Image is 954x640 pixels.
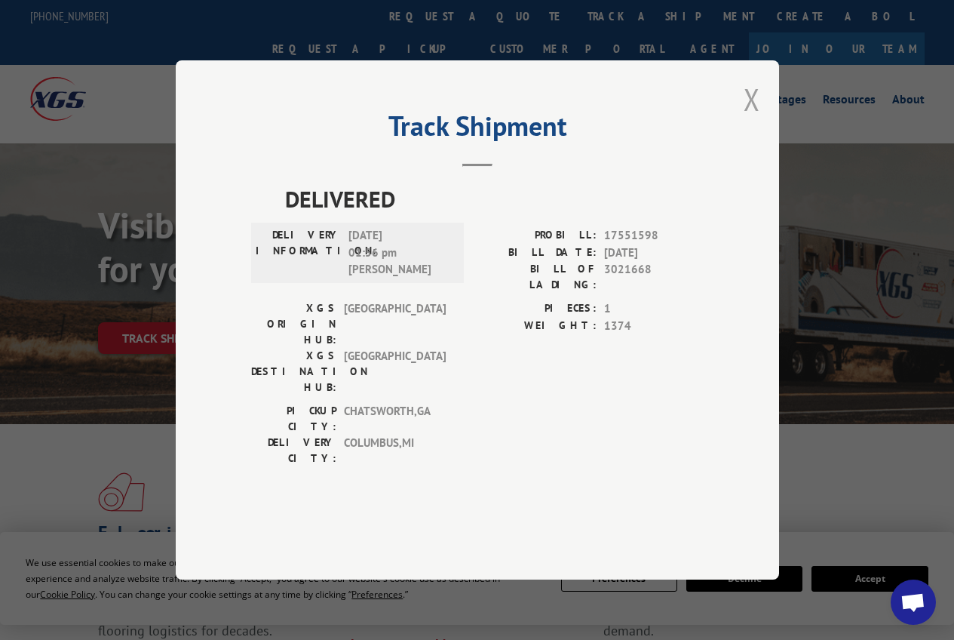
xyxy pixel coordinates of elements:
[344,435,446,466] span: COLUMBUS , MI
[251,115,704,144] h2: Track Shipment
[477,245,597,262] label: BILL DATE:
[604,227,704,245] span: 17551598
[285,182,704,216] span: DELIVERED
[477,300,597,318] label: PIECES:
[348,227,450,278] span: [DATE] 01:56 pm [PERSON_NAME]
[344,403,446,435] span: CHATSWORTH , GA
[744,79,760,119] button: Close modal
[256,227,341,278] label: DELIVERY INFORMATION:
[604,318,704,335] span: 1374
[477,261,597,293] label: BILL OF LADING:
[604,300,704,318] span: 1
[344,300,446,348] span: [GEOGRAPHIC_DATA]
[477,227,597,245] label: PROBILL:
[604,261,704,293] span: 3021668
[891,580,936,625] div: Open chat
[251,348,336,395] label: XGS DESTINATION HUB:
[251,300,336,348] label: XGS ORIGIN HUB:
[251,435,336,466] label: DELIVERY CITY:
[344,348,446,395] span: [GEOGRAPHIC_DATA]
[477,318,597,335] label: WEIGHT:
[604,245,704,262] span: [DATE]
[251,403,336,435] label: PICKUP CITY:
